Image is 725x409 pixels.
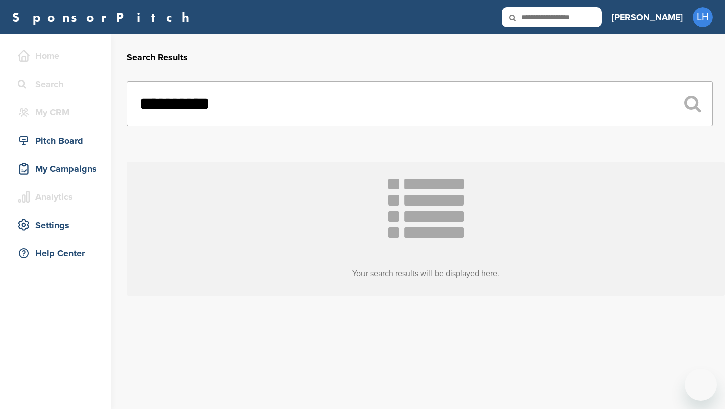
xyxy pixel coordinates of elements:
[10,73,101,96] a: Search
[10,44,101,67] a: Home
[15,160,101,178] div: My Campaigns
[10,185,101,209] a: Analytics
[10,214,101,237] a: Settings
[612,6,683,28] a: [PERSON_NAME]
[10,157,101,180] a: My Campaigns
[127,267,725,280] h3: Your search results will be displayed here.
[12,11,196,24] a: SponsorPitch
[15,216,101,234] div: Settings
[127,51,713,64] h2: Search Results
[15,47,101,65] div: Home
[15,75,101,93] div: Search
[693,7,713,27] span: LH
[10,101,101,124] a: My CRM
[15,188,101,206] div: Analytics
[10,129,101,152] a: Pitch Board
[15,131,101,150] div: Pitch Board
[15,244,101,262] div: Help Center
[15,103,101,121] div: My CRM
[685,369,717,401] iframe: Button to launch messaging window
[612,10,683,24] h3: [PERSON_NAME]
[10,242,101,265] a: Help Center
